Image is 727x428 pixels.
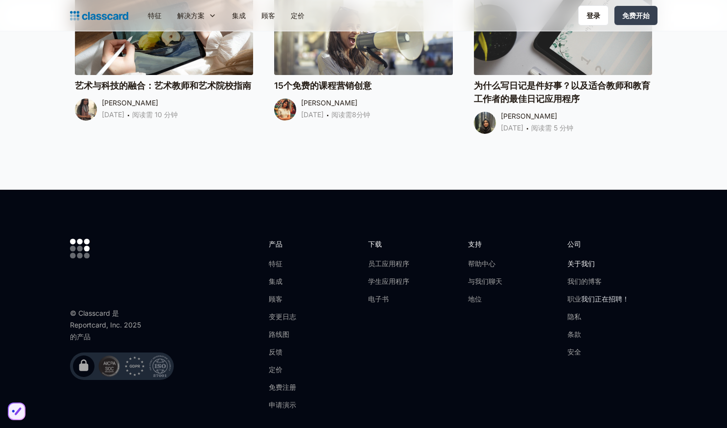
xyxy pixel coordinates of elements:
[269,259,296,269] a: 特征
[269,348,282,356] font: 反馈
[224,4,254,26] a: 集成
[70,9,128,23] a: 标识
[567,277,629,286] a: 我们的博客
[567,259,629,269] a: 关于我们
[368,240,382,248] font: 下载
[368,277,409,285] font: 学生应用程序
[269,401,296,409] font: 申请演示
[254,4,283,26] a: 顾客
[132,110,178,119] font: 阅读需 10 分钟
[468,277,502,285] font: 与我们聊天
[567,347,629,357] a: 安全
[326,110,329,120] font: ‧
[269,312,296,322] a: 变更日志
[567,312,629,322] a: 隐私
[468,240,482,248] font: 支持
[269,295,282,303] font: 顾客
[269,365,296,375] a: 定价
[274,80,372,91] font: 15个免费的课程营销创意
[567,295,581,303] font: 职业
[368,295,389,303] font: 电子书
[269,400,296,410] a: 申请演示
[586,11,600,20] font: 登录
[102,99,158,107] font: [PERSON_NAME]
[269,382,296,392] a: 免费注册
[301,99,357,107] font: [PERSON_NAME]
[269,294,296,304] a: 顾客
[269,347,296,357] a: 反馈
[269,277,282,285] font: 集成
[261,11,275,20] font: 顾客
[269,330,289,338] font: 路线图
[368,294,409,304] a: 电子书
[567,348,581,356] font: 安全
[291,11,305,20] font: 定价
[368,259,409,269] a: 员工应用程序
[622,11,650,20] font: 免费开始
[126,110,130,120] font: ‧
[525,123,529,133] font: ‧
[269,383,296,391] font: 免费注册
[269,240,282,248] font: 产品
[468,294,502,304] a: 地位
[368,277,409,286] a: 学生应用程序
[283,4,312,26] a: 定价
[269,277,296,286] a: 集成
[567,312,581,321] font: 隐私
[567,259,595,268] font: 关于我们
[368,259,409,268] font: 员工应用程序
[169,4,224,26] div: 解决方案
[501,112,557,120] font: [PERSON_NAME]
[177,11,205,20] font: 解决方案
[614,6,657,25] a: 免费开始
[567,294,629,304] a: 职业我们正在招聘！
[331,110,370,119] font: 阅读需8分钟
[232,11,246,20] font: 集成
[269,365,282,374] font: 定价
[567,329,629,339] a: 条款
[567,240,581,248] font: 公司
[269,329,296,339] a: 路线图
[468,277,502,286] a: 与我们聊天
[75,80,251,91] font: 艺术与科技的融合：艺术教师和艺术院校指南
[501,124,523,132] font: [DATE]
[578,5,609,25] a: 登录
[474,80,650,104] font: 为什么写日记是件好事？以及适合教师和教育工作者的最佳日记应用程序
[102,110,124,119] font: [DATE]
[269,312,296,321] font: 变更日志
[301,110,324,119] font: [DATE]
[468,259,495,268] font: 帮助中心
[70,309,141,341] font: © Classcard 是 Reportcard, Inc. 2025 的产品
[567,330,581,338] font: 条款
[468,259,502,269] a: 帮助中心
[269,259,282,268] font: 特征
[567,277,602,285] font: 我们的博客
[140,4,169,26] a: 特征
[468,295,482,303] font: 地位
[531,124,573,132] font: 阅读需 5 分钟
[581,295,629,303] font: 我们正在招聘！
[148,11,162,20] font: 特征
